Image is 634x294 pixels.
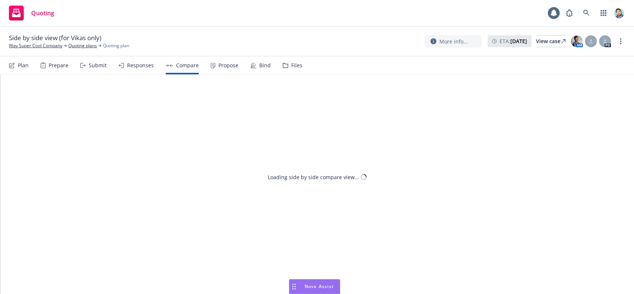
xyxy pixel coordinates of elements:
[89,62,107,68] div: Submit
[536,36,566,47] div: View case
[571,35,583,47] img: photo
[9,33,101,42] span: Side by side view (for Vikas only)
[289,279,340,294] button: Nova Assist
[6,3,57,23] a: Quoting
[500,37,527,45] span: ETA :
[562,6,577,20] a: Report a Bug
[31,10,54,16] span: Quoting
[18,62,29,68] div: Plan
[596,6,611,20] a: Switch app
[218,62,238,68] div: Propose
[127,62,154,68] div: Responses
[613,7,625,19] img: photo
[9,42,62,49] a: Way Super Cool Company
[49,62,68,68] div: Prepare
[616,37,625,46] a: more
[305,283,334,290] span: Nova Assist
[536,35,566,47] a: View case
[103,42,129,49] span: Quoting plan
[268,173,359,181] div: Loading side by side compare view...
[176,62,199,68] div: Compare
[259,62,271,68] div: Bind
[291,62,302,68] div: Files
[510,38,527,45] strong: [DATE]
[579,6,594,20] a: Search
[68,42,97,49] a: Quoting plans
[425,35,482,48] button: More info...
[289,280,299,294] div: Drag to move
[439,38,468,45] span: More info...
